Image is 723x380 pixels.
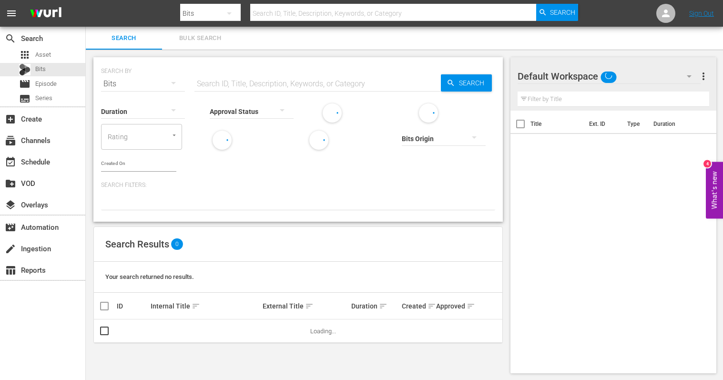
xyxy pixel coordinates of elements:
button: more_vert [698,65,709,88]
span: Series [35,93,52,103]
span: Search [92,33,156,44]
span: Search [455,74,492,92]
span: Channels [5,135,16,146]
button: Open Feedback Widget [706,162,723,218]
span: sort [467,302,475,310]
th: Ext. ID [583,111,621,137]
div: Created [402,300,433,312]
div: Duration [351,300,399,312]
span: menu [6,8,17,19]
th: Type [621,111,648,137]
span: Series [19,93,31,104]
span: Loading... [310,328,336,335]
button: Search [536,4,578,21]
span: Create [5,113,16,125]
div: Approved [436,300,467,312]
span: sort [305,302,314,310]
span: Ingestion [5,243,16,255]
span: Search Results [105,238,169,250]
span: sort [192,302,200,310]
button: Open [170,131,179,140]
div: Bits [101,71,185,97]
span: sort [428,302,436,310]
span: sort [379,302,387,310]
div: Internal Title [151,300,260,312]
div: Default Workspace [518,63,701,90]
div: ID [117,302,148,310]
span: Search [5,33,16,44]
span: Asset [19,49,31,61]
span: Reports [5,265,16,276]
span: Your search returned no results. [105,273,194,280]
span: Asset [35,50,51,60]
div: 4 [703,160,711,167]
th: Duration [648,111,705,137]
span: VOD [5,178,16,189]
span: Automation [5,222,16,233]
span: Schedule [5,156,16,168]
span: Overlays [5,199,16,211]
p: Search Filters: [101,181,495,189]
span: 0 [171,238,183,250]
a: Sign Out [689,10,714,17]
span: Episode [35,79,57,89]
div: External Title [263,300,348,312]
img: ans4CAIJ8jUAAAAAAAAAAAAAAAAAAAAAAAAgQb4GAAAAAAAAAAAAAAAAAAAAAAAAJMjXAAAAAAAAAAAAAAAAAAAAAAAAgAT5G... [23,2,69,25]
div: Bits [19,64,31,75]
span: Bits [35,64,46,74]
button: Search [441,74,492,92]
th: Title [530,111,583,137]
span: Bulk Search [168,33,233,44]
span: more_vert [698,71,709,82]
span: Search [550,4,575,21]
span: Episode [19,78,31,90]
